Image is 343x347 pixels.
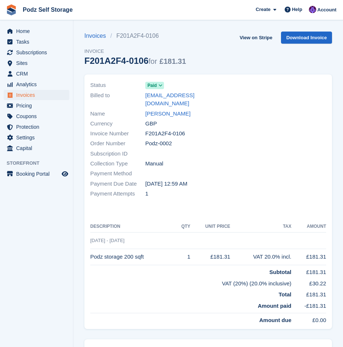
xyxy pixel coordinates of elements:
span: Storefront [7,160,73,167]
span: Payment Due Date [90,180,145,188]
span: Subscriptions [16,47,60,58]
a: Paid [145,81,164,90]
time: 2025-05-29 23:59:59 UTC [145,180,187,188]
span: Manual [145,160,163,168]
a: menu [4,37,69,47]
th: QTY [176,221,190,233]
span: Collection Type [90,160,145,168]
img: stora-icon-8386f47178a22dfd0bd8f6a31ec36ba5ce8667c1dd55bd0f319d3a0aa187defe.svg [6,4,17,15]
a: [EMAIL_ADDRESS][DOMAIN_NAME] [145,91,204,108]
span: Coupons [16,111,60,121]
a: menu [4,79,69,90]
td: 1 [176,249,190,265]
span: F201A2F4-0106 [145,129,185,138]
span: [DATE] - [DATE] [90,238,124,243]
div: VAT 20.0% incl. [230,253,292,261]
th: Unit Price [190,221,230,233]
span: Protection [16,122,60,132]
span: Subscription ID [90,150,145,158]
td: Podz storage 200 sqft [90,249,176,265]
span: Payment Attempts [90,190,145,198]
span: Invoice Number [90,129,145,138]
strong: Total [279,291,292,297]
a: menu [4,169,69,179]
span: Paid [147,82,157,89]
span: for [149,57,157,65]
td: £181.31 [190,249,230,265]
span: Sites [16,58,60,68]
span: GBP [145,120,157,128]
a: menu [4,90,69,100]
a: [PERSON_NAME] [145,110,190,118]
a: menu [4,47,69,58]
a: View on Stripe [237,32,275,44]
span: Invoices [16,90,60,100]
div: F201A2F4-0106 [84,56,186,66]
span: Billed to [90,91,145,108]
td: £0.00 [291,313,326,325]
span: Home [16,26,60,36]
a: Preview store [61,169,69,178]
strong: Amount due [259,317,292,323]
span: Tasks [16,37,60,47]
span: Analytics [16,79,60,90]
span: CRM [16,69,60,79]
a: menu [4,69,69,79]
strong: Amount paid [258,303,292,309]
a: Invoices [84,32,110,40]
span: Account [317,6,336,14]
a: menu [4,143,69,153]
span: 1 [145,190,148,198]
span: Name [90,110,145,118]
span: Capital [16,143,60,153]
td: £30.22 [291,277,326,288]
td: £181.31 [291,265,326,277]
a: menu [4,26,69,36]
span: £181.31 [160,57,186,65]
a: Download Invoice [281,32,332,44]
span: Settings [16,132,60,143]
th: Description [90,221,176,233]
span: Payment Method [90,169,145,178]
td: £181.31 [291,288,326,299]
span: Order Number [90,139,145,148]
td: VAT (20%) (20.0% inclusive) [90,277,291,288]
img: Jawed Chowdhary [309,6,316,13]
strong: Subtotal [269,269,291,275]
td: £181.31 [291,249,326,265]
th: Tax [230,221,292,233]
a: menu [4,101,69,111]
a: menu [4,132,69,143]
span: Invoice [84,48,186,55]
span: Currency [90,120,145,128]
a: Podz Self Storage [20,4,76,16]
span: Help [292,6,302,13]
span: Podz-0002 [145,139,172,148]
a: menu [4,111,69,121]
span: Booking Portal [16,169,60,179]
span: Pricing [16,101,60,111]
a: menu [4,58,69,68]
nav: breadcrumbs [84,32,186,40]
span: Create [256,6,270,13]
th: Amount [291,221,326,233]
a: menu [4,122,69,132]
td: -£181.31 [291,299,326,313]
span: Status [90,81,145,90]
